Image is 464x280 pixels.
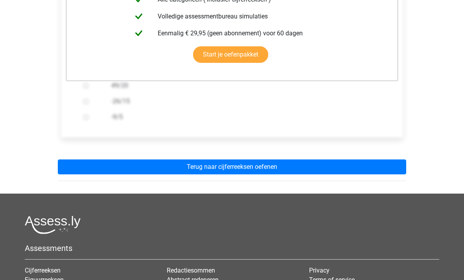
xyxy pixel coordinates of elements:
[167,267,215,274] a: Redactiesommen
[111,81,378,90] label: 49/20
[193,46,268,63] a: Start je oefenpakket
[25,267,61,274] a: Cijferreeksen
[111,97,378,106] label: -26/15
[309,267,330,274] a: Privacy
[111,112,378,122] label: -9/5
[25,216,81,234] img: Assessly logo
[25,243,439,253] h5: Assessments
[58,159,406,174] a: Terug naar cijferreeksen oefenen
